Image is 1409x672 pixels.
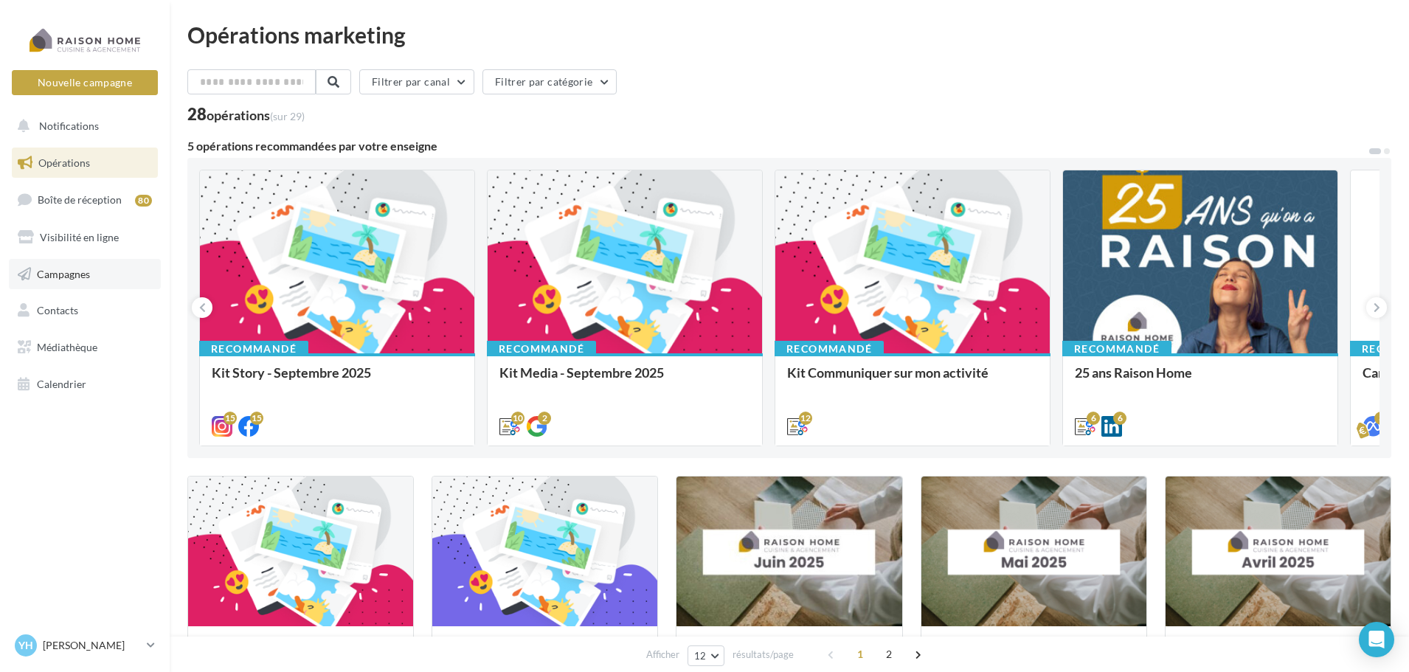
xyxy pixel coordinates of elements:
[1087,412,1100,425] div: 6
[12,631,158,659] a: YH [PERSON_NAME]
[733,648,794,662] span: résultats/page
[43,638,141,653] p: [PERSON_NAME]
[482,69,617,94] button: Filtrer par catégorie
[9,332,161,363] a: Médiathèque
[9,259,161,290] a: Campagnes
[18,638,33,653] span: YH
[775,341,884,357] div: Recommandé
[187,106,305,122] div: 28
[487,341,596,357] div: Recommandé
[37,304,78,316] span: Contacts
[207,108,305,122] div: opérations
[187,24,1391,46] div: Opérations marketing
[9,111,155,142] button: Notifications
[1113,412,1126,425] div: 6
[646,648,679,662] span: Afficher
[688,645,725,666] button: 12
[1075,365,1326,395] div: 25 ans Raison Home
[499,365,750,395] div: Kit Media - Septembre 2025
[848,642,872,666] span: 1
[1062,341,1171,357] div: Recommandé
[9,369,161,400] a: Calendrier
[538,412,551,425] div: 2
[40,231,119,243] span: Visibilité en ligne
[37,378,86,390] span: Calendrier
[224,412,237,425] div: 15
[38,193,122,206] span: Boîte de réception
[787,365,1038,395] div: Kit Communiquer sur mon activité
[39,119,99,132] span: Notifications
[212,365,463,395] div: Kit Story - Septembre 2025
[799,412,812,425] div: 12
[9,222,161,253] a: Visibilité en ligne
[1374,412,1388,425] div: 3
[250,412,263,425] div: 15
[38,156,90,169] span: Opérations
[1359,622,1394,657] div: Open Intercom Messenger
[37,267,90,280] span: Campagnes
[187,140,1368,152] div: 5 opérations recommandées par votre enseigne
[199,341,308,357] div: Recommandé
[9,295,161,326] a: Contacts
[877,642,901,666] span: 2
[359,69,474,94] button: Filtrer par canal
[270,110,305,122] span: (sur 29)
[694,650,707,662] span: 12
[135,195,152,207] div: 80
[37,341,97,353] span: Médiathèque
[12,70,158,95] button: Nouvelle campagne
[9,184,161,215] a: Boîte de réception80
[9,148,161,179] a: Opérations
[511,412,525,425] div: 10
